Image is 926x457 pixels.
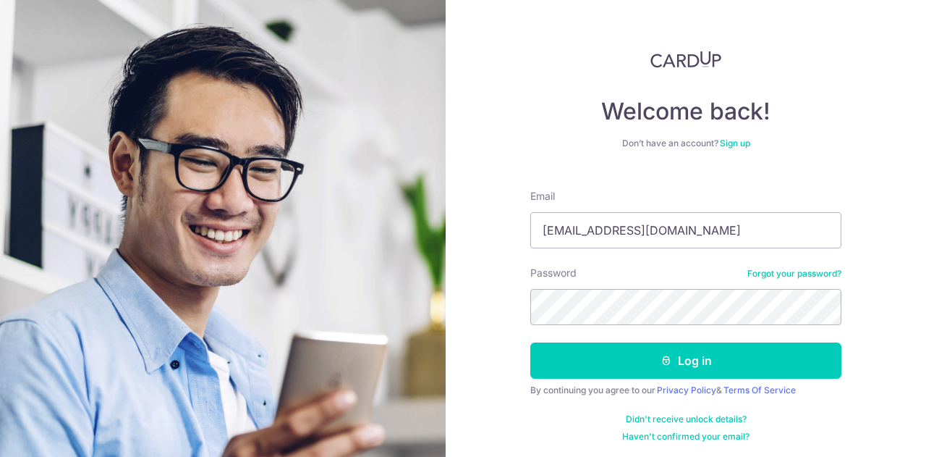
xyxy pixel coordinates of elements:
h4: Welcome back! [530,97,841,126]
a: Sign up [720,138,750,148]
div: By continuing you agree to our & [530,385,841,396]
label: Email [530,189,555,204]
input: Enter your Email [530,212,841,248]
a: Forgot your password? [747,268,841,280]
a: Terms Of Service [723,385,796,395]
button: Log in [530,343,841,379]
img: CardUp Logo [650,51,721,68]
label: Password [530,266,577,280]
a: Privacy Policy [657,385,716,395]
a: Haven't confirmed your email? [622,431,749,443]
div: Don’t have an account? [530,138,841,149]
a: Didn't receive unlock details? [626,414,747,425]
